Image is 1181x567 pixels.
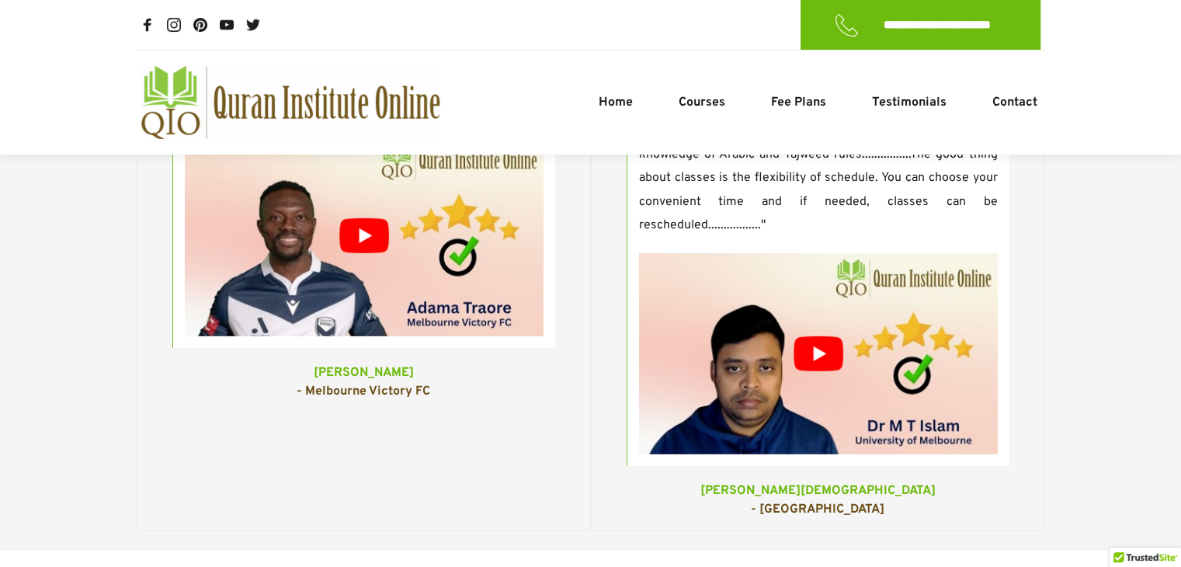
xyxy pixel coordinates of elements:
span: Home [598,93,632,112]
span: [PERSON_NAME][DEMOGRAPHIC_DATA] [700,483,936,499]
a: Courses [674,93,728,112]
span: [PERSON_NAME] [314,365,414,381]
a: Home [594,93,636,112]
a: Fee Plans [766,93,829,112]
span: Contact [992,93,1037,112]
a: quran-institute-online-australia [141,66,440,139]
span: Fee Plans [770,93,825,112]
span: Testimonials [871,93,946,112]
a: Testimonials [867,93,950,112]
a: Contact [988,93,1040,112]
span: Courses [678,93,724,112]
span: - Melbourne Victory FC [297,384,430,399]
span: - [GEOGRAPHIC_DATA] [751,502,884,517]
button: play Youtube video [185,135,544,337]
button: play Youtube video [639,253,998,455]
